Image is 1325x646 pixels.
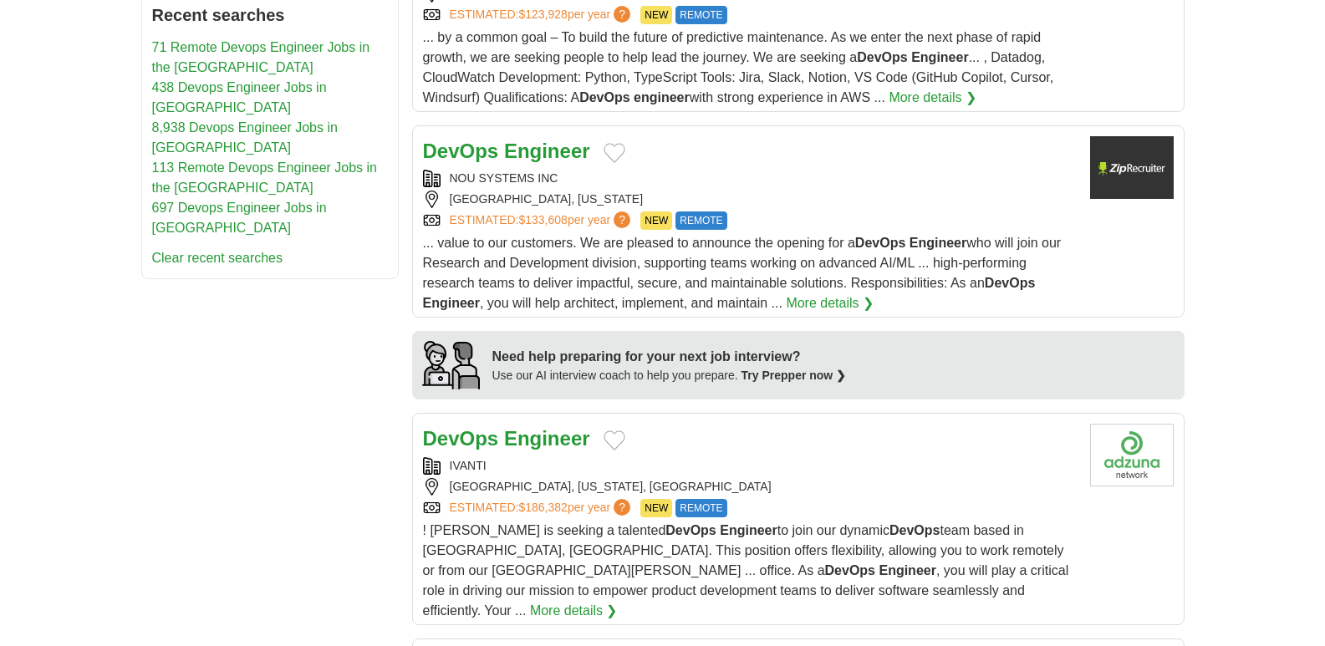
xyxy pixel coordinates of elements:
strong: DevOps [855,236,905,250]
a: 438 Devops Engineer Jobs in [GEOGRAPHIC_DATA] [152,80,327,114]
div: IVANTI [423,457,1077,475]
a: 8,938 Devops Engineer Jobs in [GEOGRAPHIC_DATA] [152,120,338,155]
a: Clear recent searches [152,251,283,265]
h2: Recent searches [152,3,388,28]
div: Use our AI interview coach to help you prepare. [492,367,847,384]
div: [GEOGRAPHIC_DATA], [US_STATE] [423,191,1077,208]
span: ... value to our customers. We are pleased to announce the opening for a who will join our Resear... [423,236,1062,310]
a: ESTIMATED:$133,608per year? [450,211,634,230]
a: More details ❯ [530,601,618,621]
span: REMOTE [675,499,726,517]
strong: Engineer [504,427,590,450]
span: NEW [640,211,672,230]
span: ? [614,6,630,23]
strong: Engineer [423,296,480,310]
strong: Engineer [910,236,966,250]
a: More details ❯ [889,88,976,108]
span: NEW [640,499,672,517]
a: ESTIMATED:$186,382per year? [450,499,634,517]
strong: DevOps [857,50,907,64]
a: DevOps Engineer [423,427,590,450]
strong: DevOps [889,523,940,537]
strong: engineer [634,90,690,104]
a: Try Prepper now ❯ [741,369,847,382]
span: $133,608 [518,213,567,226]
span: ! [PERSON_NAME] is seeking a talented to join our dynamic team based in [GEOGRAPHIC_DATA], [GEOGR... [423,523,1069,618]
span: $123,928 [518,8,567,21]
img: Company logo [1090,424,1174,486]
strong: DevOps [423,427,499,450]
span: ? [614,211,630,228]
a: More details ❯ [786,293,874,313]
button: Add to favorite jobs [604,430,625,450]
strong: Engineer [504,140,590,162]
span: REMOTE [675,6,726,24]
a: ESTIMATED:$123,928per year? [450,6,634,24]
span: ? [614,499,630,516]
div: Need help preparing for your next job interview? [492,347,847,367]
strong: DevOps [665,523,716,537]
span: NEW [640,6,672,24]
span: $186,382 [518,501,567,514]
strong: Engineer [720,523,777,537]
strong: DevOps [579,90,629,104]
div: NOU SYSTEMS INC [423,170,1077,187]
img: Company logo [1090,136,1174,199]
span: REMOTE [675,211,726,230]
button: Add to favorite jobs [604,143,625,163]
strong: Engineer [911,50,968,64]
strong: DevOps [423,140,499,162]
div: [GEOGRAPHIC_DATA], [US_STATE], [GEOGRAPHIC_DATA] [423,478,1077,496]
a: 697 Devops Engineer Jobs in [GEOGRAPHIC_DATA] [152,201,327,235]
strong: Engineer [879,563,935,577]
a: 71 Remote Devops Engineer Jobs in the [GEOGRAPHIC_DATA] [152,40,370,74]
strong: DevOps [825,563,875,577]
strong: DevOps [985,276,1035,290]
a: 113 Remote Devops Engineer Jobs in the [GEOGRAPHIC_DATA] [152,160,378,195]
a: DevOps Engineer [423,140,590,162]
span: ... by a common goal – To build the future of predictive maintenance. As we enter the next phase ... [423,30,1054,104]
